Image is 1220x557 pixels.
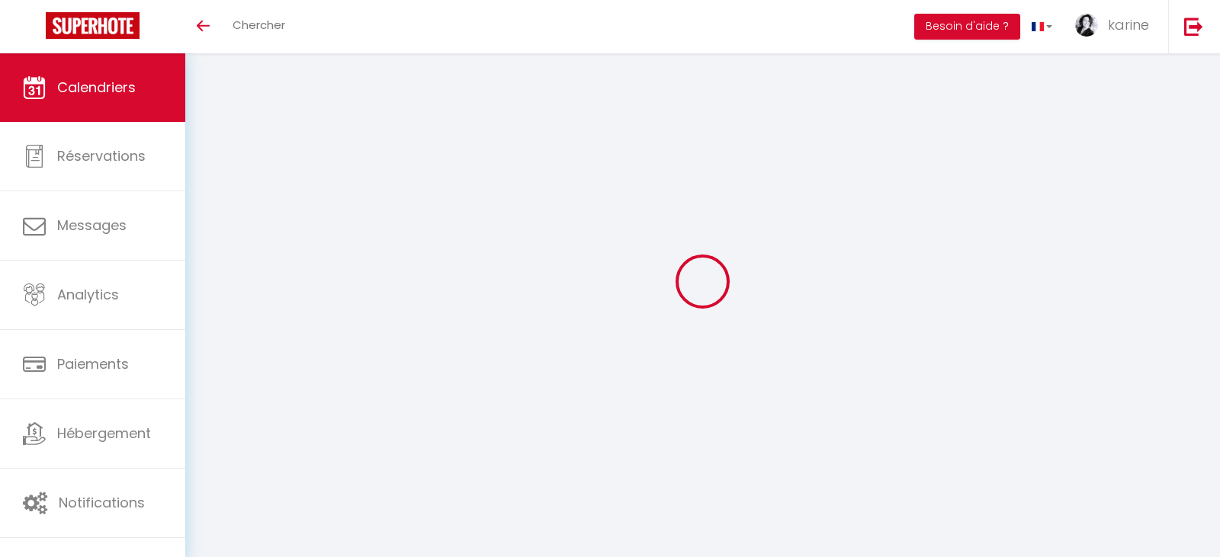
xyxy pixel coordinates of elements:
[59,493,145,512] span: Notifications
[57,216,127,235] span: Messages
[46,12,140,39] img: Super Booking
[914,14,1020,40] button: Besoin d'aide ?
[57,78,136,97] span: Calendriers
[57,424,151,443] span: Hébergement
[57,354,129,373] span: Paiements
[57,285,119,304] span: Analytics
[1075,14,1098,37] img: ...
[1184,17,1203,36] img: logout
[1108,15,1149,34] span: karine
[57,146,146,165] span: Réservations
[233,17,285,33] span: Chercher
